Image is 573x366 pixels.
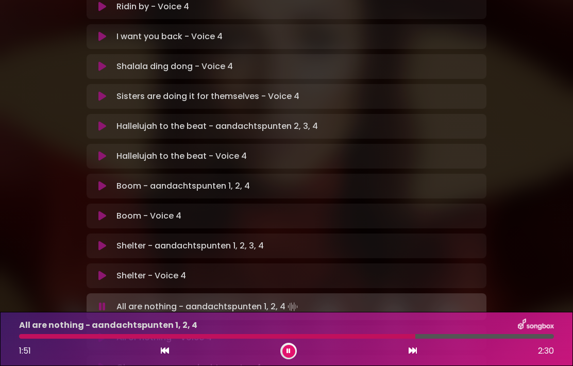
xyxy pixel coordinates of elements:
[19,345,31,357] span: 1:51
[116,30,223,43] p: I want you back - Voice 4
[116,60,233,73] p: Shalala ding dong - Voice 4
[116,90,299,103] p: Sisters are doing it for themselves - Voice 4
[538,345,554,357] span: 2:30
[116,210,181,222] p: Boom - Voice 4
[19,319,197,331] p: All are nothing - aandachtspunten 1, 2, 4
[518,319,554,332] img: songbox-logo-white.png
[116,270,186,282] p: Shelter - Voice 4
[285,300,300,314] img: waveform4.gif
[116,150,247,162] p: Hallelujah to the beat - Voice 4
[116,1,189,13] p: Ridin by - Voice 4
[116,180,250,192] p: Boom - aandachtspunten 1, 2, 4
[116,300,300,314] p: All are nothing - aandachtspunten 1, 2, 4
[116,240,264,252] p: Shelter - aandachtspunten 1, 2, 3, 4
[116,120,318,132] p: Hallelujah to the beat - aandachtspunten 2, 3, 4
